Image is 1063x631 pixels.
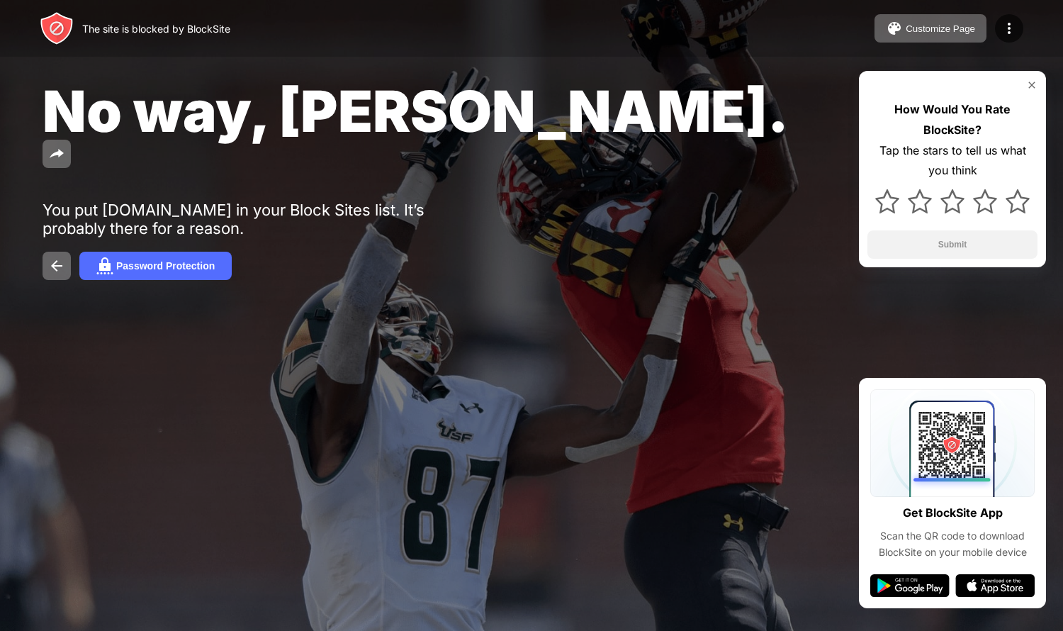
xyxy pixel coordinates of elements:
button: Customize Page [874,14,986,43]
img: star.svg [875,189,899,213]
div: Get BlockSite App [903,503,1003,523]
img: header-logo.svg [40,11,74,45]
img: star.svg [1006,189,1030,213]
img: qrcode.svg [870,389,1035,497]
img: password.svg [96,257,113,274]
img: share.svg [48,145,65,162]
div: Password Protection [116,260,215,272]
img: menu-icon.svg [1001,20,1018,37]
div: Scan the QR code to download BlockSite on your mobile device [870,528,1035,560]
img: google-play.svg [870,574,950,597]
div: Tap the stars to tell us what you think [867,140,1037,182]
img: app-store.svg [955,574,1035,597]
button: Password Protection [79,252,232,280]
button: Submit [867,230,1037,259]
div: The site is blocked by BlockSite [82,23,230,35]
img: pallet.svg [886,20,903,37]
div: You put [DOMAIN_NAME] in your Block Sites list. It’s probably there for a reason. [43,201,480,238]
div: How Would You Rate BlockSite? [867,99,1037,140]
img: rate-us-close.svg [1026,79,1037,91]
img: star.svg [973,189,997,213]
img: star.svg [940,189,964,213]
span: No way, [PERSON_NAME]. [43,77,789,145]
div: Customize Page [906,23,975,34]
img: back.svg [48,257,65,274]
img: star.svg [908,189,932,213]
